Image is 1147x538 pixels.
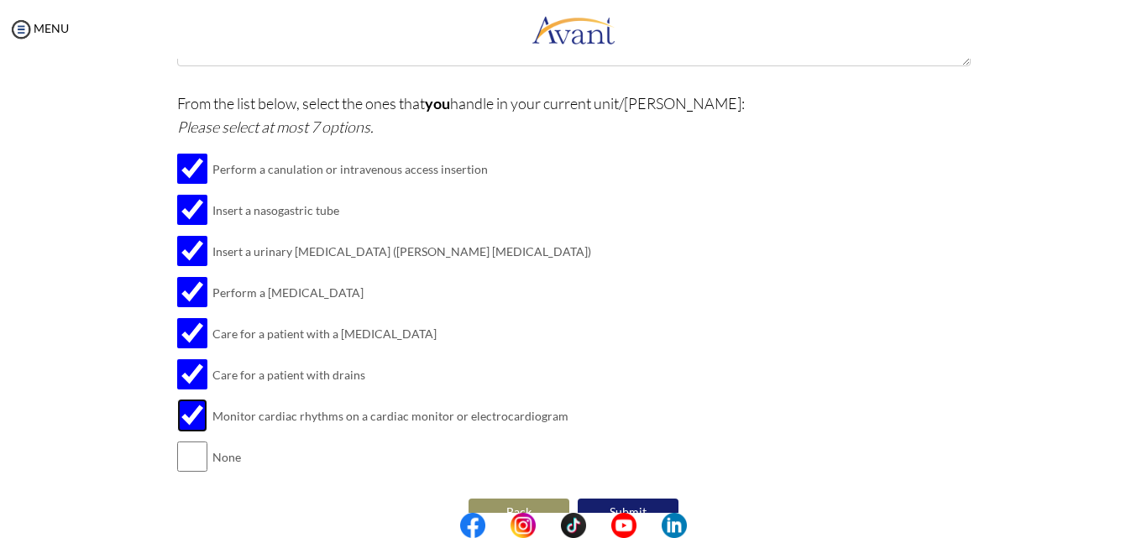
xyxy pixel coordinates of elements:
[561,513,586,538] img: tt.png
[177,118,374,136] i: Please select at most 7 options.
[578,499,678,525] button: Submit
[212,313,591,354] td: Care for a patient with a [MEDICAL_DATA]
[8,17,34,42] img: icon-menu.png
[212,190,591,231] td: Insert a nasogastric tube
[177,91,971,138] p: From the list below, select the ones that handle in your current unit/[PERSON_NAME]:
[212,149,591,190] td: Perform a canulation or intravenous access insertion
[511,513,536,538] img: in.png
[8,21,69,35] a: MENU
[532,4,615,55] img: logo.png
[212,436,591,478] td: None
[611,513,636,538] img: yt.png
[425,94,450,112] b: you
[460,513,485,538] img: fb.png
[212,231,591,272] td: Insert a urinary [MEDICAL_DATA] ([PERSON_NAME] [MEDICAL_DATA])
[212,272,591,313] td: Perform a [MEDICAL_DATA]
[536,513,561,538] img: blank.png
[636,513,662,538] img: blank.png
[212,354,591,395] td: Care for a patient with drains
[662,513,687,538] img: li.png
[485,513,511,538] img: blank.png
[212,395,591,436] td: Monitor cardiac rhythms on a cardiac monitor or electrocardiogram
[469,499,569,525] button: Back
[586,513,611,538] img: blank.png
